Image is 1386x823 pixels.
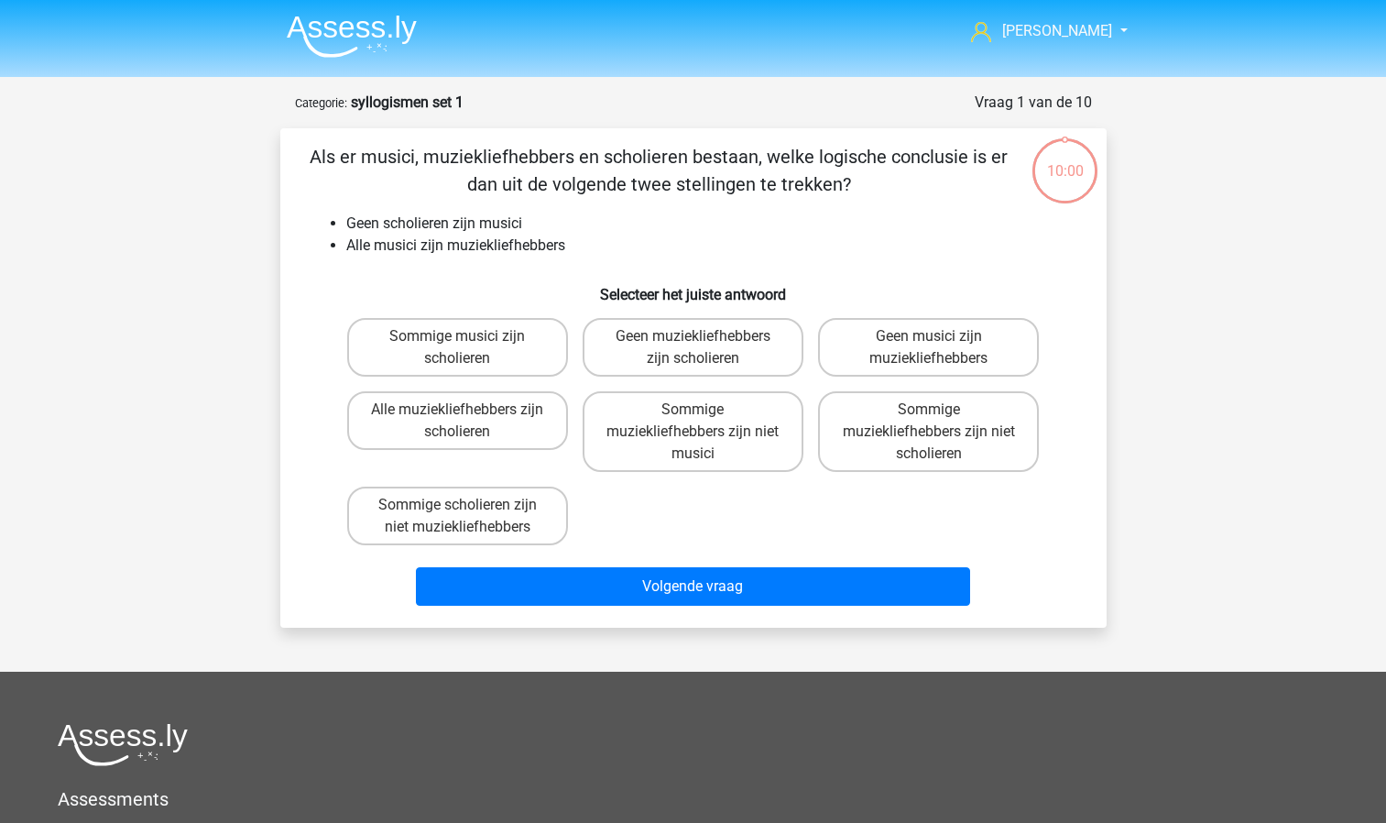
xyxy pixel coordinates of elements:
p: Als er musici, muziekliefhebbers en scholieren bestaan, welke logische conclusie is er dan uit de... [310,143,1009,198]
img: Assessly [287,15,417,58]
label: Sommige scholieren zijn niet muziekliefhebbers [347,487,568,545]
h6: Selecteer het juiste antwoord [310,271,1077,303]
h5: Assessments [58,788,1328,810]
button: Volgende vraag [416,567,970,606]
img: Assessly logo [58,723,188,766]
small: Categorie: [295,96,347,110]
div: 10:00 [1031,137,1099,182]
label: Sommige musici zijn scholieren [347,318,568,377]
label: Geen muziekliefhebbers zijn scholieren [583,318,803,377]
div: Vraag 1 van de 10 [975,92,1092,114]
li: Geen scholieren zijn musici [346,213,1077,235]
li: Alle musici zijn muziekliefhebbers [346,235,1077,257]
label: Sommige muziekliefhebbers zijn niet musici [583,391,803,472]
a: [PERSON_NAME] [964,20,1114,42]
span: [PERSON_NAME] [1002,22,1112,39]
label: Geen musici zijn muziekliefhebbers [818,318,1039,377]
label: Alle muziekliefhebbers zijn scholieren [347,391,568,450]
label: Sommige muziekliefhebbers zijn niet scholieren [818,391,1039,472]
strong: syllogismen set 1 [351,93,464,111]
